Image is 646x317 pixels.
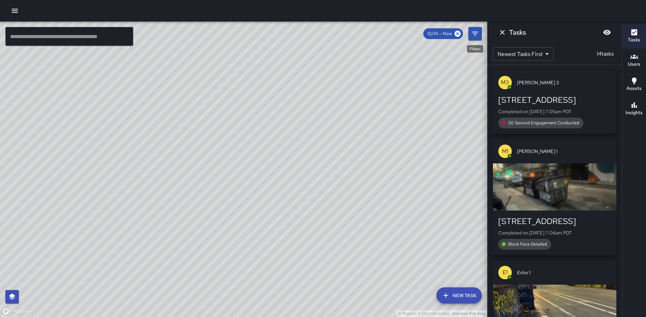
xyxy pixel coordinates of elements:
[493,139,616,255] button: M1[PERSON_NAME] 1[STREET_ADDRESS]Completed on [DATE] 7:04am PDTBlock Face Detailed
[498,216,611,227] div: [STREET_ADDRESS]
[493,70,616,134] button: M3[PERSON_NAME] 3[STREET_ADDRESS]Completed on [DATE] 7:05am PDT30 Second Engagement Conducted
[600,26,614,39] button: Blur
[436,287,482,304] button: New Task
[467,45,483,53] div: Filters
[517,148,611,155] span: [PERSON_NAME] 1
[493,47,553,61] div: Newest Tasks First
[501,78,509,87] p: M3
[498,108,611,115] p: Completed on [DATE] 7:05am PDT
[468,27,482,40] button: Filters
[622,49,646,73] button: Users
[517,79,611,86] span: [PERSON_NAME] 3
[503,268,508,277] p: E1
[498,95,611,105] div: [STREET_ADDRESS]
[628,61,640,68] h6: Users
[498,229,611,236] p: Completed on [DATE] 7:04am PDT
[504,241,551,248] span: Block Face Detailed
[496,26,509,39] button: Dismiss
[622,24,646,49] button: Tasks
[626,85,642,92] h6: Assets
[628,36,640,44] h6: Tasks
[622,73,646,97] button: Assets
[517,269,611,276] span: Echo 1
[509,27,526,38] h6: Tasks
[502,147,508,155] p: M1
[423,30,456,37] span: 10/14 — Now
[625,109,643,117] h6: Insights
[504,120,583,126] span: 30 Second Engagement Conducted
[594,50,616,58] p: 14 tasks
[622,97,646,121] button: Insights
[423,28,463,39] div: 10/14 — Now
